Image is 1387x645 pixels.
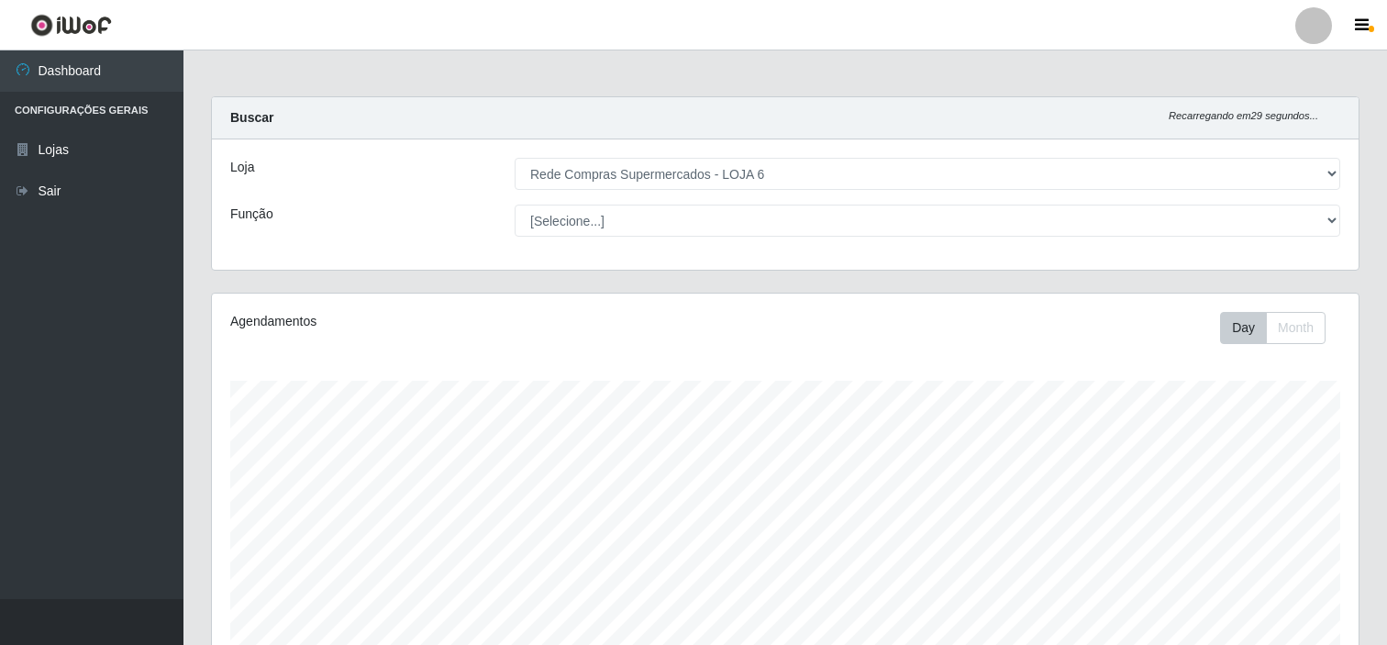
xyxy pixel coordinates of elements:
div: Agendamentos [230,312,677,331]
img: CoreUI Logo [30,14,112,37]
div: First group [1220,312,1326,344]
label: Loja [230,158,254,177]
i: Recarregando em 29 segundos... [1169,110,1318,121]
button: Day [1220,312,1267,344]
strong: Buscar [230,110,273,125]
button: Month [1266,312,1326,344]
label: Função [230,205,273,224]
div: Toolbar with button groups [1220,312,1340,344]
